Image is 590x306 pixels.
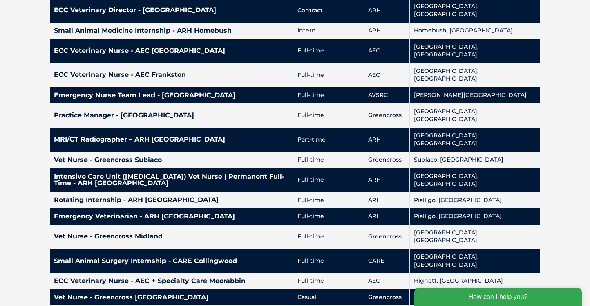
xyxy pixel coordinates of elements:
td: Full-time [293,225,364,249]
td: AEC [364,273,410,289]
td: [PERSON_NAME][GEOGRAPHIC_DATA] [410,87,540,103]
td: [GEOGRAPHIC_DATA], [GEOGRAPHIC_DATA] [410,225,540,249]
h4: Small Animal Medicine Internship - ARH Homebush [54,27,289,34]
h4: MRI/CT Radiographer – ARH [GEOGRAPHIC_DATA] [54,136,289,143]
h4: ECC Veterinary Nurse - AEC Frankston [54,72,289,78]
td: Full-time [293,273,364,289]
h4: Vet Nurse - Greencross Subiaco [54,157,289,163]
td: [GEOGRAPHIC_DATA], [GEOGRAPHIC_DATA] [410,39,540,63]
td: Full-time [293,103,364,128]
td: Intern [293,22,364,39]
td: AEC [364,63,410,87]
td: Full-time [293,63,364,87]
td: Highett, [GEOGRAPHIC_DATA] [410,273,540,289]
td: Part-time [293,128,364,152]
td: AEC [364,39,410,63]
td: Pialligo, [GEOGRAPHIC_DATA] [410,208,540,225]
h4: Rotating Internship - ARH [GEOGRAPHIC_DATA] [54,197,289,203]
h4: Vet Nurse - Greencross Midland [54,233,289,240]
td: AVSRC [364,87,410,103]
h4: Vet Nurse - Greencross [GEOGRAPHIC_DATA] [54,294,289,301]
td: ARH [364,208,410,225]
td: Full-time [293,152,364,168]
td: Homebush, [GEOGRAPHIC_DATA] [410,22,540,39]
td: [GEOGRAPHIC_DATA], [GEOGRAPHIC_DATA] [410,249,540,273]
td: Greencross [364,152,410,168]
td: ARH [364,128,410,152]
td: Subiaco, [GEOGRAPHIC_DATA] [410,152,540,168]
td: Greencross [364,103,410,128]
td: Full-time [293,208,364,225]
h4: Small Animal Surgery Internship - CARE Collingwood [54,258,289,264]
td: [GEOGRAPHIC_DATA], [GEOGRAPHIC_DATA] [410,168,540,192]
h4: Practice Manager - [GEOGRAPHIC_DATA] [54,112,289,119]
td: Full-time [293,168,364,192]
td: [GEOGRAPHIC_DATA], [GEOGRAPHIC_DATA] [410,63,540,87]
h4: Emergency Nurse Team Lead - [GEOGRAPHIC_DATA] [54,92,289,99]
td: Full-time [293,249,364,273]
td: [GEOGRAPHIC_DATA], [GEOGRAPHIC_DATA] [410,103,540,128]
td: [GEOGRAPHIC_DATA], [GEOGRAPHIC_DATA] [410,128,540,152]
td: CARE [364,249,410,273]
td: ARH [364,22,410,39]
h4: ECC Veterinary Nurse - AEC [GEOGRAPHIC_DATA] [54,47,289,54]
h4: ECC Veterinary Director - [GEOGRAPHIC_DATA] [54,7,289,13]
td: Full-time [293,39,364,63]
td: ARH [364,192,410,209]
div: How can I help you? [5,5,172,23]
h4: Emergency Veterinarian - ARH [GEOGRAPHIC_DATA] [54,213,289,220]
td: Greencross [364,289,410,306]
td: ARH [364,168,410,192]
td: Casual [293,289,364,306]
td: Pialligo, [GEOGRAPHIC_DATA] [410,192,540,209]
h4: Intensive Care Unit ([MEDICAL_DATA]) Vet Nurse | Permanent Full-Time - ARH [GEOGRAPHIC_DATA] [54,173,289,187]
td: Full-time [293,192,364,209]
h4: ECC Veterinary Nurse - AEC + Specialty Care Moorabbin [54,278,289,284]
td: Full-time [293,87,364,103]
td: Greencross [364,225,410,249]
